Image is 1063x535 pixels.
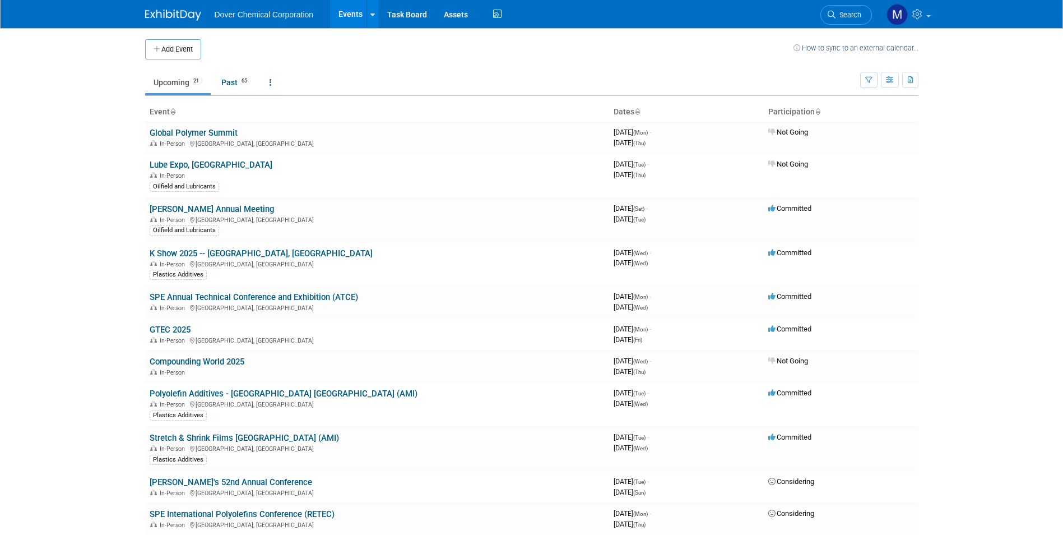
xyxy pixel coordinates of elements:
[647,389,649,397] span: -
[647,433,649,441] span: -
[150,444,605,453] div: [GEOGRAPHIC_DATA], [GEOGRAPHIC_DATA]
[160,401,188,408] span: In-Person
[614,248,651,257] span: [DATE]
[150,259,605,268] div: [GEOGRAPHIC_DATA], [GEOGRAPHIC_DATA]
[633,172,646,178] span: (Thu)
[633,390,646,396] span: (Tue)
[835,11,861,19] span: Search
[633,401,648,407] span: (Wed)
[614,303,648,311] span: [DATE]
[614,292,651,301] span: [DATE]
[150,140,157,146] img: In-Person Event
[633,130,648,136] span: (Mon)
[150,411,207,421] div: Plastics Additives
[150,369,157,375] img: In-Person Event
[150,455,207,465] div: Plastics Additives
[768,160,808,168] span: Not Going
[150,389,417,399] a: Polyolefin Additives - [GEOGRAPHIC_DATA] [GEOGRAPHIC_DATA] (AMI)
[150,303,605,312] div: [GEOGRAPHIC_DATA], [GEOGRAPHIC_DATA]
[614,204,648,213] span: [DATE]
[145,10,201,21] img: ExhibitDay
[633,260,648,266] span: (Wed)
[633,522,646,528] span: (Thu)
[634,107,640,116] a: Sort by Start Date
[150,401,157,407] img: In-Person Event
[150,325,191,335] a: GTEC 2025
[768,292,811,301] span: Committed
[614,367,646,376] span: [DATE]
[150,128,238,138] a: Global Polymer Summit
[150,215,605,224] div: [GEOGRAPHIC_DATA], [GEOGRAPHIC_DATA]
[633,511,648,517] span: (Mon)
[633,250,648,256] span: (Wed)
[647,477,649,486] span: -
[614,128,651,136] span: [DATE]
[150,225,219,236] div: Oilfield and Lubricants
[150,292,358,302] a: SPE Annual Technical Conference and Exhibition (ATCE)
[633,162,646,168] span: (Tue)
[145,39,201,59] button: Add Event
[150,522,157,527] img: In-Person Event
[614,509,651,518] span: [DATE]
[150,477,312,487] a: [PERSON_NAME]'s 52nd Annual Conference
[633,369,646,375] span: (Thu)
[820,5,872,25] a: Search
[768,433,811,441] span: Committed
[160,216,188,224] span: In-Person
[150,335,605,344] div: [GEOGRAPHIC_DATA], [GEOGRAPHIC_DATA]
[614,335,642,344] span: [DATE]
[649,248,651,257] span: -
[614,170,646,179] span: [DATE]
[160,305,188,312] span: In-Person
[614,215,646,223] span: [DATE]
[150,445,157,451] img: In-Person Event
[160,445,188,453] span: In-Person
[614,477,649,486] span: [DATE]
[150,160,272,170] a: Lube Expo, [GEOGRAPHIC_DATA]
[160,172,188,179] span: In-Person
[150,172,157,178] img: In-Person Event
[150,248,373,259] a: K Show 2025 -- [GEOGRAPHIC_DATA], [GEOGRAPHIC_DATA]
[150,261,157,266] img: In-Person Event
[238,77,250,85] span: 65
[150,509,335,519] a: SPE International Polyolefins Conference (RETEC)
[633,358,648,365] span: (Wed)
[609,103,764,122] th: Dates
[150,305,157,310] img: In-Person Event
[614,389,649,397] span: [DATE]
[768,128,808,136] span: Not Going
[150,139,605,147] div: [GEOGRAPHIC_DATA], [GEOGRAPHIC_DATA]
[160,369,188,376] span: In-Person
[649,325,651,333] span: -
[614,357,651,365] span: [DATE]
[768,325,811,333] span: Committed
[649,357,651,365] span: -
[768,248,811,257] span: Committed
[646,204,648,213] span: -
[614,259,648,267] span: [DATE]
[190,77,202,85] span: 21
[150,520,605,529] div: [GEOGRAPHIC_DATA], [GEOGRAPHIC_DATA]
[633,435,646,441] span: (Tue)
[768,357,808,365] span: Not Going
[768,204,811,213] span: Committed
[170,107,175,116] a: Sort by Event Name
[633,206,644,212] span: (Sat)
[160,140,188,147] span: In-Person
[160,490,188,497] span: In-Person
[160,261,188,268] span: In-Person
[649,292,651,301] span: -
[614,399,648,408] span: [DATE]
[633,490,646,496] span: (Sun)
[150,433,339,443] a: Stretch & Shrink Films [GEOGRAPHIC_DATA] (AMI)
[633,326,648,333] span: (Mon)
[886,4,908,25] img: Matt Fender
[614,433,649,441] span: [DATE]
[150,204,274,214] a: [PERSON_NAME] Annual Meeting
[160,522,188,529] span: In-Person
[150,216,157,222] img: In-Person Event
[633,305,648,311] span: (Wed)
[150,357,244,367] a: Compounding World 2025
[649,509,651,518] span: -
[633,140,646,146] span: (Thu)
